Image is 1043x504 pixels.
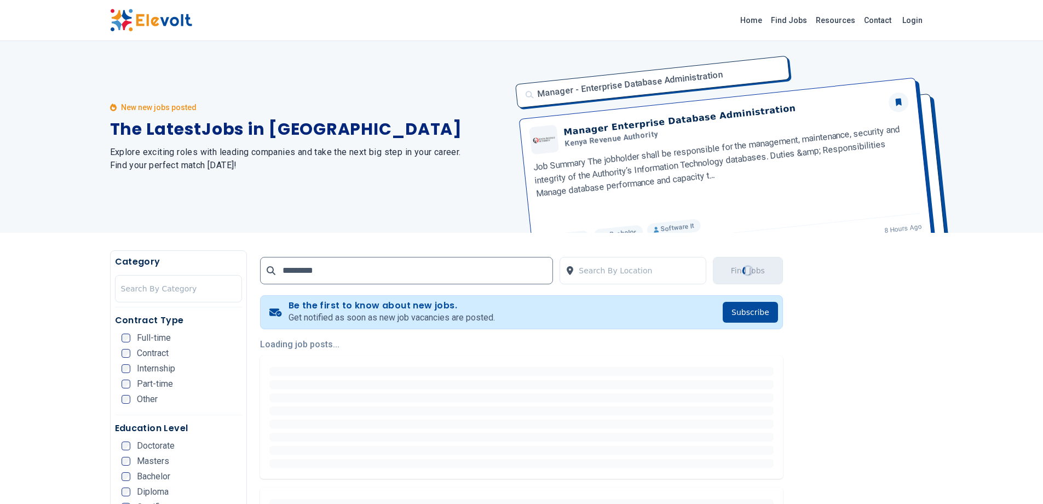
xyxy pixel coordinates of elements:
[137,349,169,358] span: Contract
[122,334,130,342] input: Full-time
[860,12,896,29] a: Contact
[122,364,130,373] input: Internship
[122,395,130,404] input: Other
[137,472,170,481] span: Bachelor
[110,146,509,172] h2: Explore exciting roles with leading companies and take the next big step in your career. Find you...
[122,472,130,481] input: Bachelor
[742,265,753,276] div: Loading...
[713,257,783,284] button: Find JobsLoading...
[289,311,495,324] p: Get notified as soon as new job vacancies are posted.
[137,380,173,388] span: Part-time
[115,255,243,268] h5: Category
[110,119,509,139] h1: The Latest Jobs in [GEOGRAPHIC_DATA]
[137,364,175,373] span: Internship
[122,457,130,466] input: Masters
[122,488,130,496] input: Diploma
[115,314,243,327] h5: Contract Type
[115,422,243,435] h5: Education Level
[988,451,1043,504] iframe: Chat Widget
[137,334,171,342] span: Full-time
[122,349,130,358] input: Contract
[122,380,130,388] input: Part-time
[736,12,767,29] a: Home
[811,12,860,29] a: Resources
[137,457,169,466] span: Masters
[723,302,778,323] button: Subscribe
[137,395,158,404] span: Other
[137,488,169,496] span: Diploma
[896,9,929,31] a: Login
[260,338,783,351] p: Loading job posts...
[289,300,495,311] h4: Be the first to know about new jobs.
[767,12,811,29] a: Find Jobs
[110,9,192,32] img: Elevolt
[121,102,197,113] p: New new jobs posted
[122,442,130,450] input: Doctorate
[137,442,175,450] span: Doctorate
